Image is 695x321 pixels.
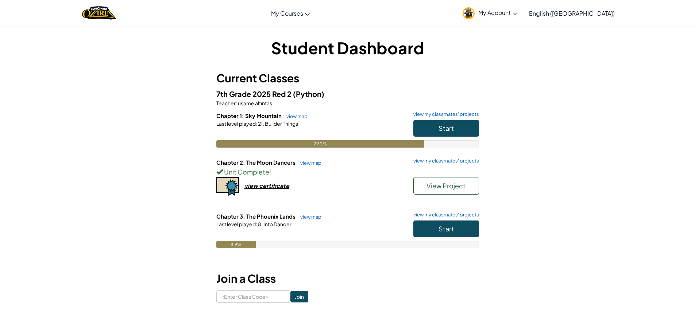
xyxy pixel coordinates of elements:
[216,140,424,148] div: 79.2%
[290,291,308,302] input: Join
[237,100,272,106] span: üsame altıntaş
[439,124,454,132] span: Start
[216,270,479,287] h3: Join a Class
[267,3,313,23] a: My Courses
[216,112,283,119] span: Chapter 1: Sky Mountain
[216,70,479,86] h3: Current Classes
[463,7,475,19] img: avatar
[216,213,297,220] span: Chapter 3: The Phoenix Lands
[297,160,321,166] a: view map
[256,221,257,227] span: :
[216,182,289,189] a: view certificate
[413,177,479,195] button: View Project
[426,181,466,190] span: View Project
[297,214,321,220] a: view map
[293,89,324,98] span: (Python)
[216,159,297,166] span: Chapter 2: The Moon Dancers
[216,241,256,248] div: 8.9%
[236,100,237,106] span: :
[413,120,479,137] button: Start
[216,120,256,127] span: Last level played
[216,89,293,98] span: 7th Grade 2025 Red 2
[410,158,479,163] a: view my classmates' projects
[264,120,298,127] span: Builder Things
[413,220,479,237] button: Start
[244,182,289,189] div: view certificate
[257,221,263,227] span: 8.
[269,168,271,176] span: !
[82,5,116,20] a: Ozaria by CodeCombat logo
[439,224,454,233] span: Start
[216,290,290,303] input: <Enter Class Code>
[478,9,517,16] span: My Account
[257,120,264,127] span: 21.
[410,112,479,117] a: view my classmates' projects
[256,120,257,127] span: :
[459,1,521,24] a: My Account
[529,9,615,17] span: English ([GEOGRAPHIC_DATA])
[216,100,236,106] span: Teacher
[271,9,303,17] span: My Courses
[216,221,256,227] span: Last level played
[216,177,239,196] img: certificate-icon.png
[283,113,308,119] a: view map
[82,5,116,20] img: Home
[263,221,291,227] span: Into Danger
[216,36,479,59] h1: Student Dashboard
[525,3,618,23] a: English ([GEOGRAPHIC_DATA])
[223,168,269,176] span: Unit Complete
[410,212,479,217] a: view my classmates' projects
